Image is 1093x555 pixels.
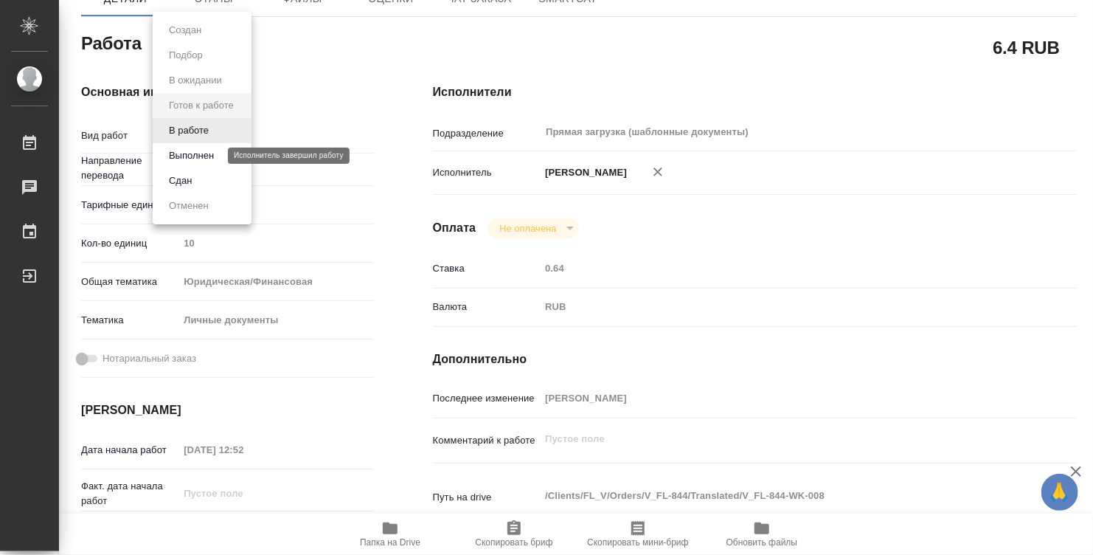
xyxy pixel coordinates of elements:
[164,97,238,114] button: Готов к работе
[164,47,207,63] button: Подбор
[164,173,196,189] button: Сдан
[164,72,226,89] button: В ожидании
[164,22,206,38] button: Создан
[164,148,218,164] button: Выполнен
[164,123,213,139] button: В работе
[164,198,213,214] button: Отменен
